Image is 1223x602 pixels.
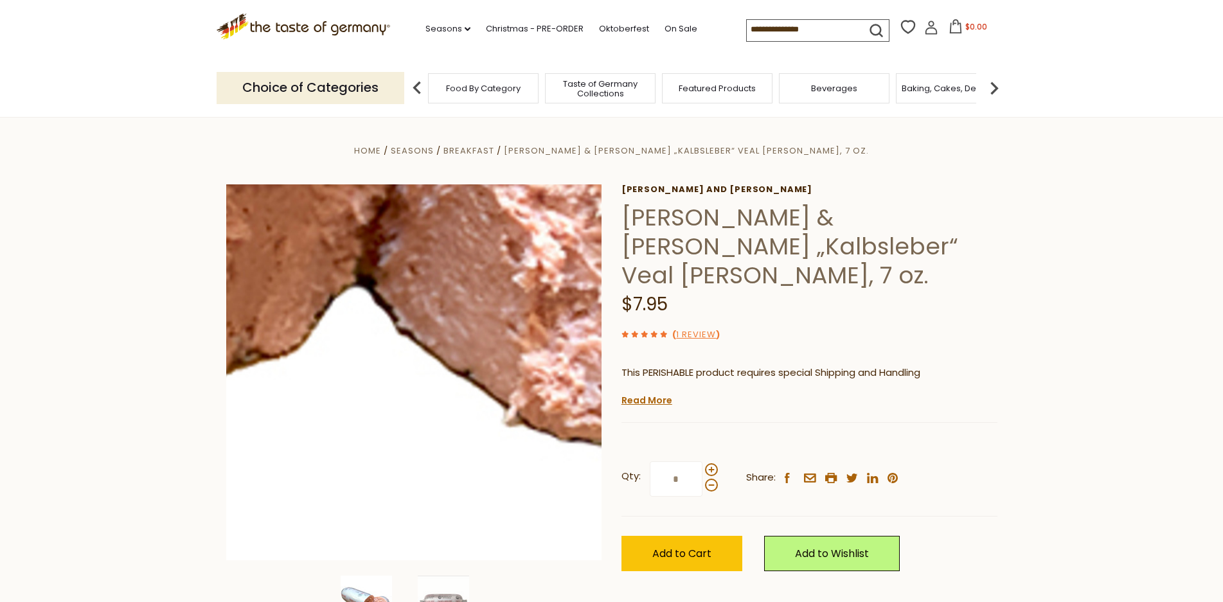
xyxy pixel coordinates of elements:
[404,75,430,101] img: previous arrow
[504,145,869,157] a: [PERSON_NAME] & [PERSON_NAME] „Kalbsleber“ Veal [PERSON_NAME], 7 oz.
[621,536,742,571] button: Add to Cart
[981,75,1007,101] img: next arrow
[486,22,584,36] a: Christmas - PRE-ORDER
[902,84,1001,93] a: Baking, Cakes, Desserts
[621,203,997,290] h1: [PERSON_NAME] & [PERSON_NAME] „Kalbsleber“ Veal [PERSON_NAME], 7 oz.
[634,391,997,407] li: We will ship this product in heat-protective packaging and ice.
[764,536,900,571] a: Add to Wishlist
[391,145,434,157] a: Seasons
[549,79,652,98] a: Taste of Germany Collections
[650,461,702,497] input: Qty:
[621,184,997,195] a: [PERSON_NAME] and [PERSON_NAME]
[941,19,995,39] button: $0.00
[672,328,720,341] span: ( )
[425,22,470,36] a: Seasons
[652,546,711,561] span: Add to Cart
[665,22,697,36] a: On Sale
[676,328,716,342] a: 1 Review
[599,22,649,36] a: Oktoberfest
[965,21,987,32] span: $0.00
[811,84,857,93] a: Beverages
[217,72,404,103] p: Choice of Categories
[446,84,521,93] a: Food By Category
[621,468,641,484] strong: Qty:
[621,292,668,317] span: $7.95
[354,145,381,157] a: Home
[679,84,756,93] a: Featured Products
[621,394,672,407] a: Read More
[443,145,494,157] a: Breakfast
[621,365,997,381] p: This PERISHABLE product requires special Shipping and Handling
[746,470,776,486] span: Share:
